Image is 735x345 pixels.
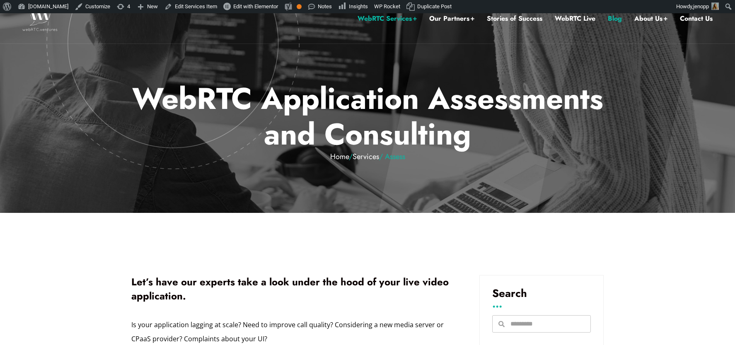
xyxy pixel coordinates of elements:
div: OK [297,4,302,9]
a: Our Partners [429,13,474,24]
h3: Search [492,288,591,299]
span: jenopp [693,3,709,10]
a: WebRTC Services [358,13,417,24]
a: Home [330,151,349,162]
span: Edit with Elementor [233,3,278,10]
a: Contact Us [680,13,713,24]
img: WebRTC.ventures [22,6,58,31]
a: WebRTC Live [555,13,595,24]
h3: ... [492,301,591,307]
h1: Let’s have our experts take a look under the hood of your live video application. [131,275,455,303]
a: Blog [608,13,622,24]
a: Services [353,151,379,162]
em: / / Assess [125,152,610,162]
a: About Us [634,13,667,24]
a: Stories of Success [487,13,542,24]
p: WebRTC Application Assessments and Consulting [125,81,610,161]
